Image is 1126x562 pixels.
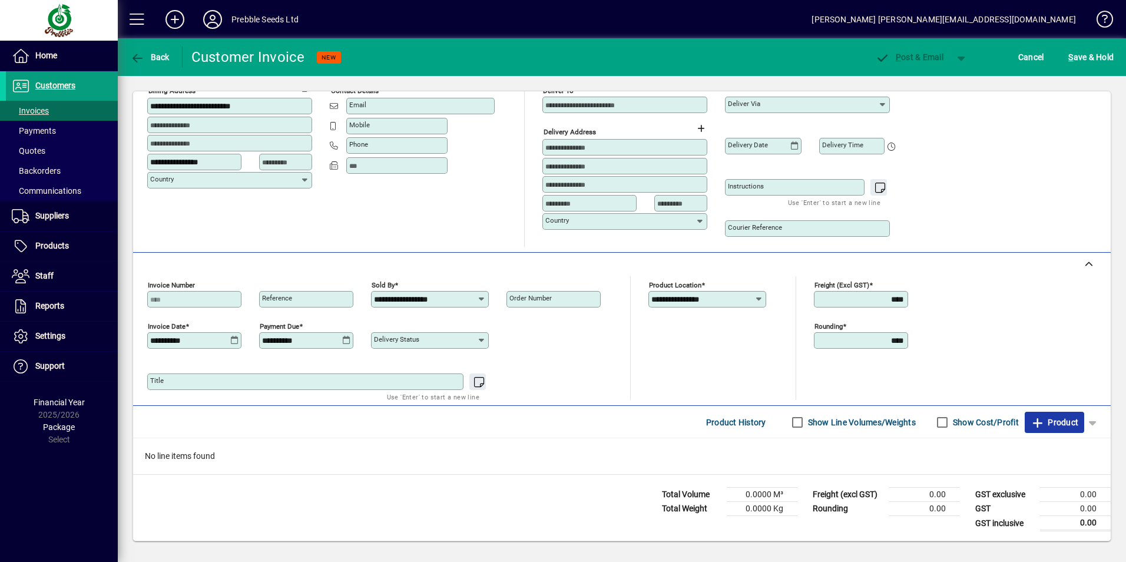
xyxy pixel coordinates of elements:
[814,322,843,330] mat-label: Rounding
[812,10,1076,29] div: [PERSON_NAME] [PERSON_NAME][EMAIL_ADDRESS][DOMAIN_NAME]
[1088,2,1111,41] a: Knowledge Base
[262,294,292,302] mat-label: Reference
[6,262,118,291] a: Staff
[807,502,889,516] td: Rounding
[35,51,57,60] span: Home
[727,488,797,502] td: 0.0000 M³
[701,412,771,433] button: Product History
[150,376,164,385] mat-label: Title
[12,146,45,156] span: Quotes
[148,322,186,330] mat-label: Invoice date
[35,211,69,220] span: Suppliers
[12,126,56,135] span: Payments
[34,398,85,407] span: Financial Year
[1068,48,1114,67] span: ave & Hold
[35,361,65,371] span: Support
[12,106,49,115] span: Invoices
[545,216,569,224] mat-label: Country
[728,100,760,108] mat-label: Deliver via
[387,390,479,404] mat-hint: Use 'Enter' to start a new line
[6,141,118,161] a: Quotes
[1040,488,1111,502] td: 0.00
[788,196,880,209] mat-hint: Use 'Enter' to start a new line
[191,48,305,67] div: Customer Invoice
[6,232,118,261] a: Products
[35,271,54,280] span: Staff
[1031,413,1078,432] span: Product
[1068,52,1073,62] span: S
[951,416,1019,428] label: Show Cost/Profit
[12,186,81,196] span: Communications
[706,413,766,432] span: Product History
[35,331,65,340] span: Settings
[814,281,869,289] mat-label: Freight (excl GST)
[649,281,701,289] mat-label: Product location
[43,422,75,432] span: Package
[1040,516,1111,531] td: 0.00
[6,292,118,321] a: Reports
[728,141,768,149] mat-label: Delivery date
[1018,48,1044,67] span: Cancel
[969,502,1040,516] td: GST
[133,438,1111,474] div: No line items found
[1040,502,1111,516] td: 0.00
[969,488,1040,502] td: GST exclusive
[35,81,75,90] span: Customers
[875,52,943,62] span: ost & Email
[656,502,727,516] td: Total Weight
[6,41,118,71] a: Home
[349,140,368,148] mat-label: Phone
[372,281,395,289] mat-label: Sold by
[130,52,170,62] span: Back
[156,9,194,30] button: Add
[260,322,299,330] mat-label: Payment due
[6,121,118,141] a: Payments
[896,52,901,62] span: P
[127,47,173,68] button: Back
[35,301,64,310] span: Reports
[509,294,552,302] mat-label: Order number
[728,223,782,232] mat-label: Courier Reference
[6,101,118,121] a: Invoices
[6,352,118,381] a: Support
[728,182,764,190] mat-label: Instructions
[148,281,195,289] mat-label: Invoice number
[6,322,118,351] a: Settings
[374,335,419,343] mat-label: Delivery status
[296,78,315,97] button: Copy to Delivery address
[1025,412,1084,433] button: Product
[822,141,863,149] mat-label: Delivery time
[6,181,118,201] a: Communications
[889,502,960,516] td: 0.00
[656,488,727,502] td: Total Volume
[277,77,296,96] a: View on map
[35,241,69,250] span: Products
[806,416,916,428] label: Show Line Volumes/Weights
[691,119,710,138] button: Choose address
[194,9,231,30] button: Profile
[12,166,61,176] span: Backorders
[807,488,889,502] td: Freight (excl GST)
[6,201,118,231] a: Suppliers
[231,10,299,29] div: Prebble Seeds Ltd
[1065,47,1117,68] button: Save & Hold
[150,175,174,183] mat-label: Country
[869,47,949,68] button: Post & Email
[889,488,960,502] td: 0.00
[322,54,336,61] span: NEW
[349,101,366,109] mat-label: Email
[969,516,1040,531] td: GST inclusive
[1015,47,1047,68] button: Cancel
[6,161,118,181] a: Backorders
[118,47,183,68] app-page-header-button: Back
[727,502,797,516] td: 0.0000 Kg
[349,121,370,129] mat-label: Mobile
